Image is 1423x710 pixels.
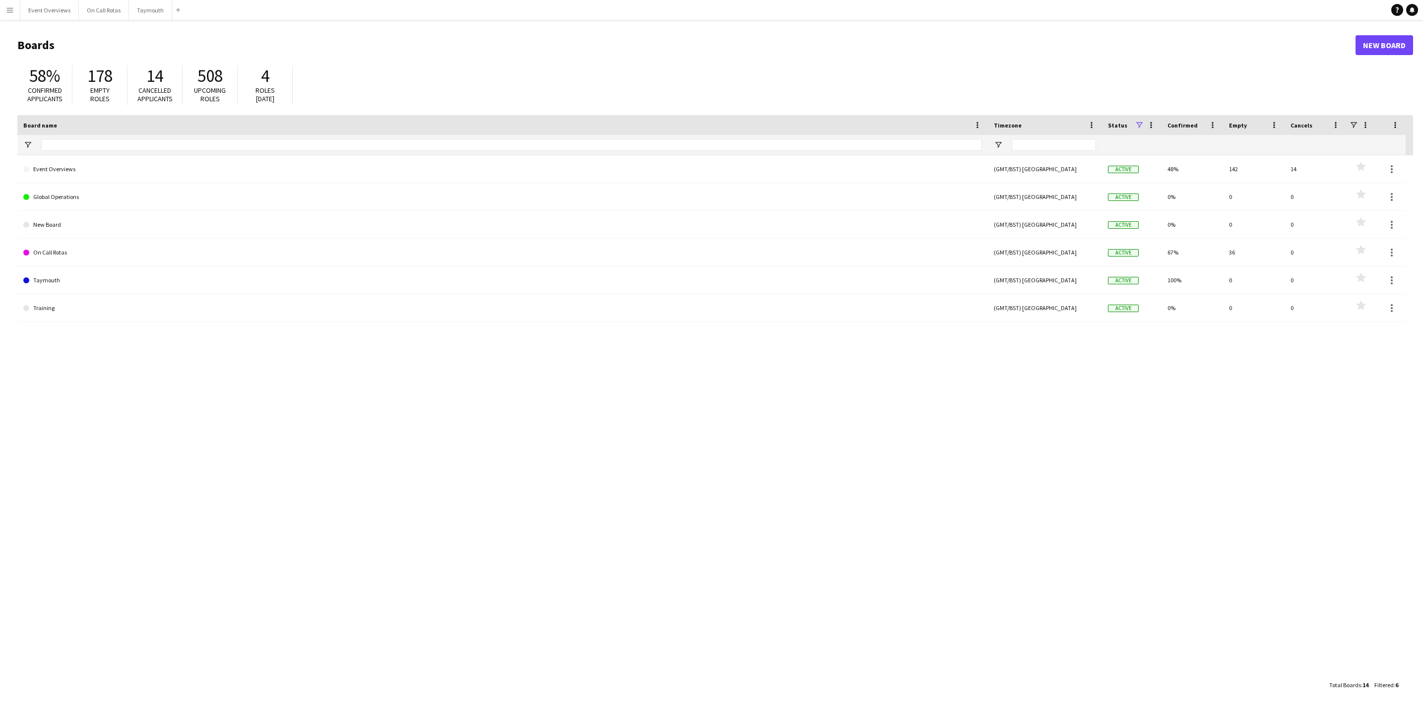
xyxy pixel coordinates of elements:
[1162,183,1223,210] div: 0%
[27,86,63,103] span: Confirmed applicants
[1108,194,1139,201] span: Active
[1162,155,1223,183] div: 48%
[1162,294,1223,322] div: 0%
[1285,266,1346,294] div: 0
[1162,239,1223,266] div: 67%
[1167,122,1198,129] span: Confirmed
[256,86,275,103] span: Roles [DATE]
[1223,155,1285,183] div: 142
[1012,139,1096,151] input: Timezone Filter Input
[87,65,113,87] span: 178
[1285,294,1346,322] div: 0
[1362,681,1368,689] span: 14
[23,122,57,129] span: Board name
[1108,122,1127,129] span: Status
[23,211,982,239] a: New Board
[261,65,269,87] span: 4
[137,86,173,103] span: Cancelled applicants
[194,86,226,103] span: Upcoming roles
[20,0,79,20] button: Event Overviews
[1374,681,1394,689] span: Filtered
[1223,183,1285,210] div: 0
[994,122,1022,129] span: Timezone
[988,266,1102,294] div: (GMT/BST) [GEOGRAPHIC_DATA]
[129,0,172,20] button: Taymouth
[1285,155,1346,183] div: 14
[23,239,982,266] a: On Call Rotas
[1223,294,1285,322] div: 0
[1108,249,1139,257] span: Active
[988,211,1102,238] div: (GMT/BST) [GEOGRAPHIC_DATA]
[1223,266,1285,294] div: 0
[1329,681,1361,689] span: Total Boards
[988,183,1102,210] div: (GMT/BST) [GEOGRAPHIC_DATA]
[29,65,60,87] span: 58%
[41,139,982,151] input: Board name Filter Input
[1108,277,1139,284] span: Active
[23,294,982,322] a: Training
[1223,211,1285,238] div: 0
[23,155,982,183] a: Event Overviews
[1329,675,1368,695] div: :
[1108,166,1139,173] span: Active
[1223,239,1285,266] div: 36
[1374,675,1398,695] div: :
[1291,122,1312,129] span: Cancels
[1285,183,1346,210] div: 0
[994,140,1003,149] button: Open Filter Menu
[23,183,982,211] a: Global Operations
[988,239,1102,266] div: (GMT/BST) [GEOGRAPHIC_DATA]
[1285,211,1346,238] div: 0
[1395,681,1398,689] span: 6
[1356,35,1413,55] a: New Board
[988,155,1102,183] div: (GMT/BST) [GEOGRAPHIC_DATA]
[23,266,982,294] a: Taymouth
[1285,239,1346,266] div: 0
[1162,211,1223,238] div: 0%
[988,294,1102,322] div: (GMT/BST) [GEOGRAPHIC_DATA]
[17,38,1356,53] h1: Boards
[146,65,163,87] span: 14
[1229,122,1247,129] span: Empty
[1108,305,1139,312] span: Active
[79,0,129,20] button: On Call Rotas
[1108,221,1139,229] span: Active
[197,65,223,87] span: 508
[90,86,110,103] span: Empty roles
[23,140,32,149] button: Open Filter Menu
[1162,266,1223,294] div: 100%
